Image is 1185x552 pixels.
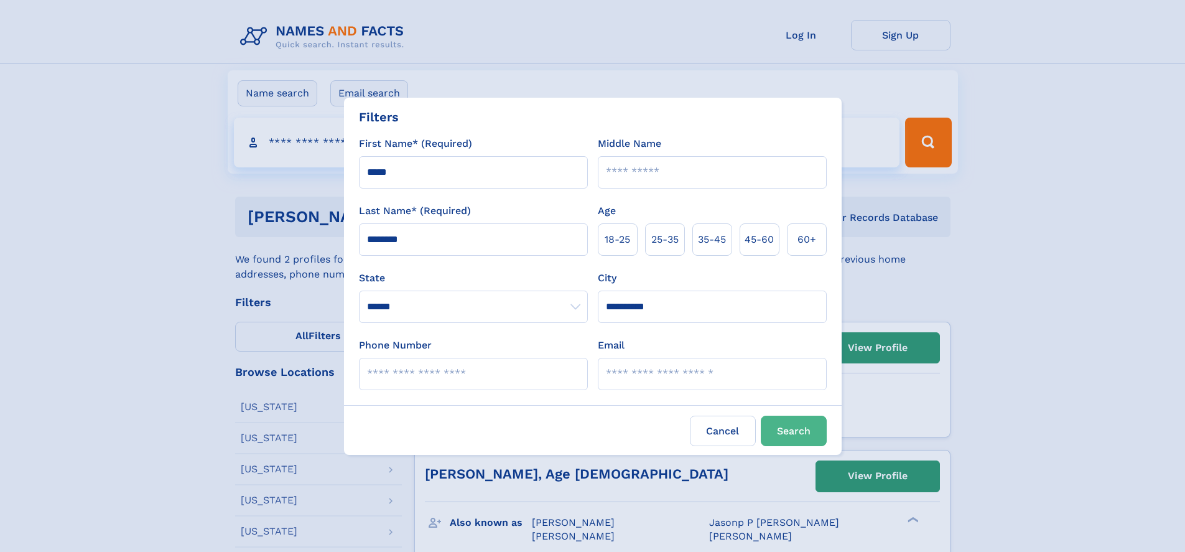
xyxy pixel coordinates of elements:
span: 45‑60 [745,232,774,247]
label: First Name* (Required) [359,136,472,151]
span: 18‑25 [605,232,630,247]
label: Phone Number [359,338,432,353]
label: City [598,271,616,286]
span: 25‑35 [651,232,679,247]
label: State [359,271,588,286]
span: 35‑45 [698,232,726,247]
label: Middle Name [598,136,661,151]
label: Age [598,203,616,218]
div: Filters [359,108,399,126]
label: Email [598,338,625,353]
button: Search [761,416,827,446]
span: 60+ [797,232,816,247]
label: Cancel [690,416,756,446]
label: Last Name* (Required) [359,203,471,218]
